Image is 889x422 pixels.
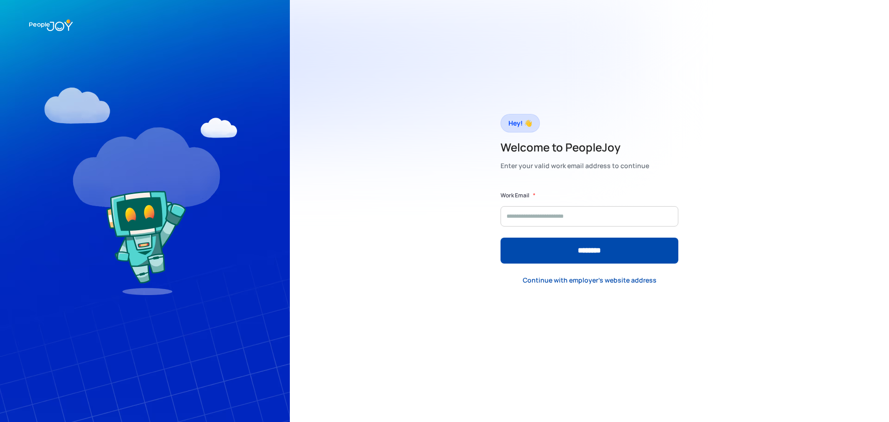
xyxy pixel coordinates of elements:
[515,271,664,290] a: Continue with employer's website address
[523,276,657,285] div: Continue with employer's website address
[501,159,649,172] div: Enter your valid work email address to continue
[501,191,529,200] label: Work Email
[501,140,649,155] h2: Welcome to PeopleJoy
[501,191,678,264] form: Form
[508,117,532,130] div: Hey! 👋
